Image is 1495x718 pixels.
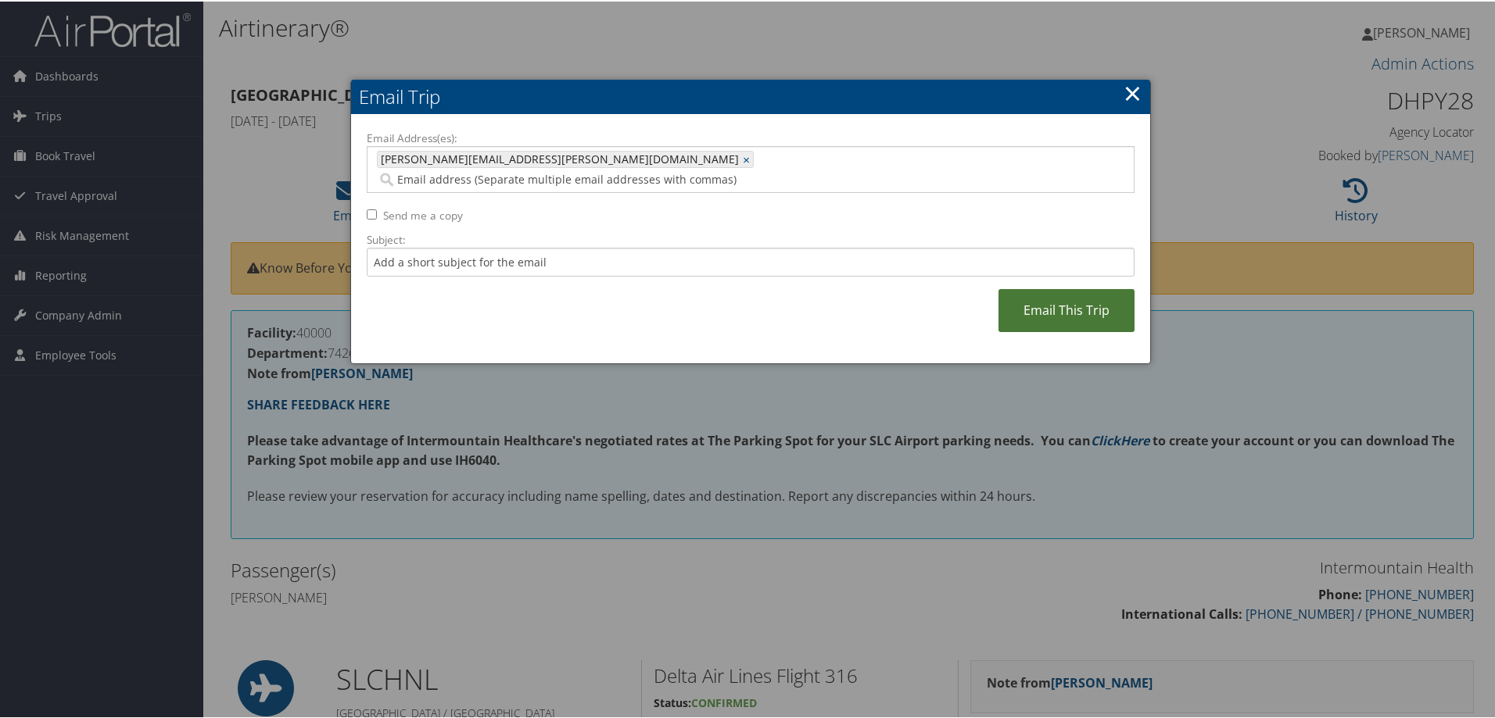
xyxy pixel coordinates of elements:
[1124,76,1142,107] a: ×
[351,78,1150,113] h2: Email Trip
[377,170,988,186] input: Email address (Separate multiple email addresses with commas)
[367,230,1135,246] label: Subject:
[378,150,739,166] span: [PERSON_NAME][EMAIL_ADDRESS][PERSON_NAME][DOMAIN_NAME]
[743,150,753,166] a: ×
[998,288,1135,330] a: Email This Trip
[367,129,1135,145] label: Email Address(es):
[383,206,463,222] label: Send me a copy
[367,246,1135,275] input: Add a short subject for the email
